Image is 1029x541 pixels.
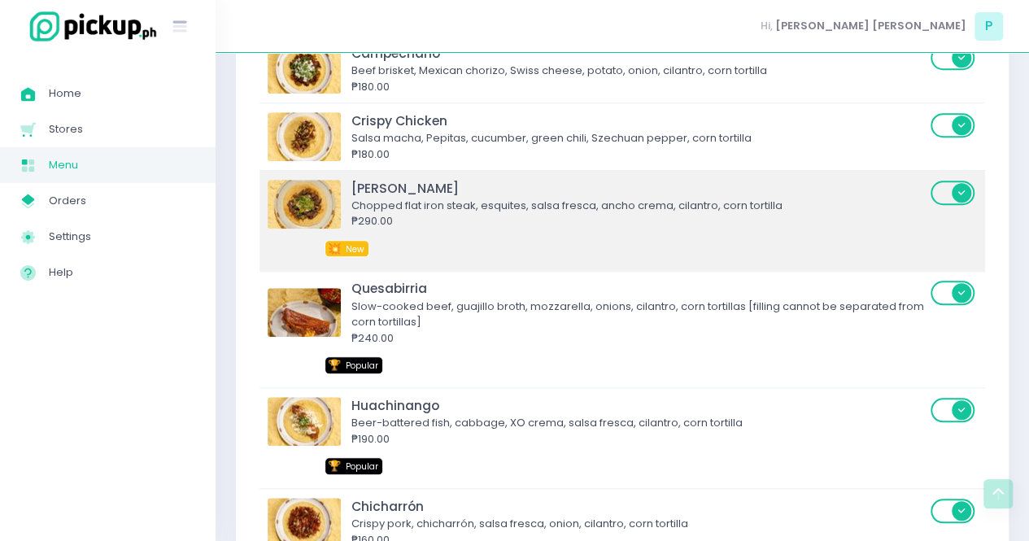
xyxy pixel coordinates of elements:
[351,63,926,79] div: Beef brisket, Mexican chorizo, Swiss cheese, potato, onion, cilantro, corn tortilla
[49,226,195,247] span: Settings
[351,198,926,214] div: Chopped flat iron steak, esquites, salsa fresca, ancho crema, cilantro, corn tortilla
[351,111,926,130] div: Crispy Chicken
[346,243,364,255] span: New
[259,170,985,271] td: Carne Asada[PERSON_NAME]Chopped flat iron steak, esquites, salsa fresca, ancho crema, cilantro, c...
[268,180,341,229] img: Carne Asada
[268,288,341,337] img: Quesabirria
[351,279,926,298] div: Quesabirria
[351,516,926,532] div: Crispy pork, chicharrón, salsa fresca, onion, cilantro, corn tortilla
[328,458,341,473] span: 🏆
[268,45,341,94] img: Campechano
[761,18,773,34] span: Hi,
[775,18,966,34] span: [PERSON_NAME] [PERSON_NAME]
[49,190,195,212] span: Orders
[351,415,926,431] div: Beer-battered fish, cabbage, XO crema, salsa fresca, cilantro, corn tortilla
[259,35,985,103] td: CampechanoCampechanoBeef brisket, Mexican chorizo, Swiss cheese, potato, onion, cilantro, corn to...
[351,130,926,146] div: Salsa macha, Pepitas, cucumber, green chili, Szechuan pepper, corn tortilla
[351,213,926,229] div: ₱290.00
[49,262,195,283] span: Help
[328,241,341,256] span: 💥
[259,103,985,170] td: Crispy ChickenCrispy ChickenSalsa macha, Pepitas, cucumber, green chili, Szechuan pepper, corn to...
[351,179,926,198] div: [PERSON_NAME]
[351,146,926,163] div: ₱180.00
[351,299,926,330] div: Slow-cooked beef, guajillo broth, mozzarella, onions, cilantro, corn tortillas [filling cannot be...
[259,388,985,489] td: HuachinangoHuachinangoBeer-battered fish, cabbage, XO crema, salsa fresca, cilantro, corn tortill...
[351,497,926,516] div: Chicharrón
[351,79,926,95] div: ₱180.00
[49,155,195,176] span: Menu
[49,119,195,140] span: Stores
[346,360,378,372] span: Popular
[268,397,341,446] img: Huachinango
[351,330,926,347] div: ₱240.00
[974,12,1003,41] span: P
[268,112,341,161] img: Crispy Chicken
[351,44,926,63] div: Campechano
[20,9,159,44] img: logo
[328,357,341,373] span: 🏆
[346,460,378,473] span: Popular
[351,431,926,447] div: ₱190.00
[351,396,926,415] div: Huachinango
[259,271,985,387] td: QuesabirriaQuesabirriaSlow-cooked beef, guajillo broth, mozzarella, onions, cilantro, corn tortil...
[49,83,195,104] span: Home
